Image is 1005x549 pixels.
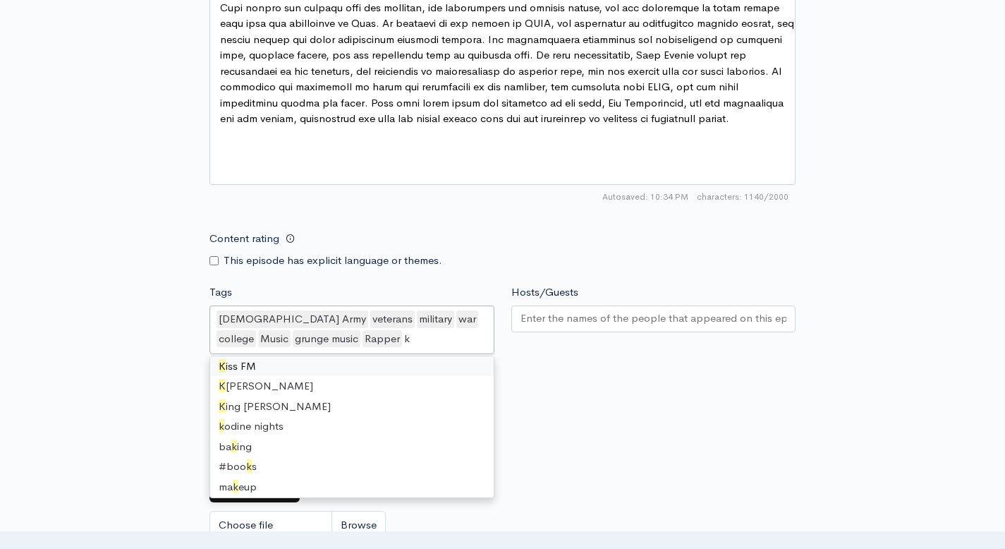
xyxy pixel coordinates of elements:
[209,224,279,253] label: Content rating
[210,497,494,517] div: coo ies
[233,480,238,493] span: k
[210,416,494,437] div: odine nights
[511,284,578,301] label: Hosts/Guests
[697,191,788,203] span: 1140/2000
[217,310,368,328] div: [DEMOGRAPHIC_DATA] Army
[219,359,226,373] span: K
[456,310,478,328] div: war
[520,310,787,327] input: Enter the names of the people that appeared on this episode
[217,330,256,348] div: college
[602,191,688,203] span: Autosaved: 10:34 PM
[219,419,224,433] span: k
[293,330,360,348] div: grunge music
[417,310,454,328] div: military
[231,440,237,453] span: k
[246,459,252,473] span: k
[363,330,402,348] div: Rapper
[258,330,291,348] div: Music
[210,457,494,477] div: #boo s
[210,437,494,457] div: ba ing
[224,253,442,269] label: This episode has explicit language or themes.
[209,392,796,406] small: If no artwork is selected your default podcast artwork will be used
[210,376,494,397] div: [PERSON_NAME]
[210,397,494,417] div: ing [PERSON_NAME]
[219,379,226,392] span: K
[210,477,494,497] div: ma eup
[209,284,232,301] label: Tags
[370,310,415,328] div: veterans
[219,399,226,413] span: K
[210,356,494,377] div: iss FM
